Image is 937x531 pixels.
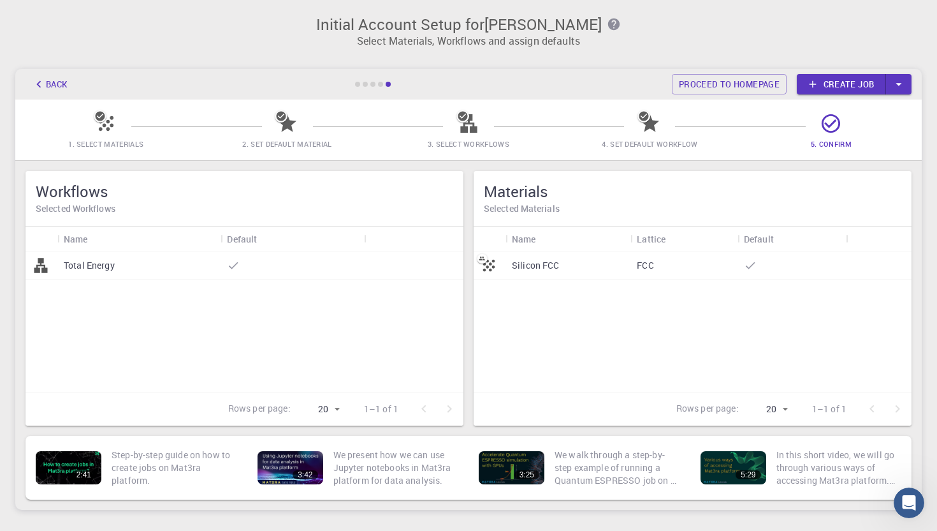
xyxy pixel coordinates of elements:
[811,139,852,149] span: 5. Confirm
[555,449,680,487] p: We walk through a step-by-step example of running a Quantum ESPRESSO job on a GPU enabled node. W...
[364,403,398,415] p: 1–1 of 1
[23,15,914,33] h3: Initial Account Setup for [PERSON_NAME]
[333,449,459,487] p: We present how we can use Jupyter notebooks in Mat3ra platform for data analysis.
[514,470,539,479] div: 3:25
[637,259,653,272] p: FCC
[23,33,914,49] p: Select Materials, Workflows and assign defaults
[68,139,143,149] span: 1. Select Materials
[25,227,57,251] div: Icon
[258,228,278,249] button: Sort
[536,228,556,249] button: Sort
[797,74,886,94] a: Create job
[637,227,665,251] div: Lattice
[57,227,221,251] div: Name
[512,259,560,272] p: Silicon FCC
[484,202,901,216] h6: Selected Materials
[221,227,363,251] div: Default
[676,402,739,417] p: Rows per page:
[64,227,88,251] div: Name
[774,228,794,249] button: Sort
[25,74,74,94] button: Back
[228,402,291,417] p: Rows per page:
[665,228,686,249] button: Sort
[512,227,536,251] div: Name
[31,441,242,495] a: 2:41Step-by-step guide on how to create jobs on Mat3ra platform.
[71,470,96,479] div: 2:41
[252,441,464,495] a: 3:42We present how we can use Jupyter notebooks in Mat3ra platform for data analysis.
[88,228,108,249] button: Sort
[812,403,846,415] p: 1–1 of 1
[744,400,792,419] div: 20
[474,441,685,495] a: 3:25We walk through a step-by-step example of running a Quantum ESPRESSO job on a GPU enabled nod...
[484,181,901,202] h5: Materials
[474,227,505,251] div: Icon
[36,181,453,202] h5: Workflows
[112,449,237,487] p: Step-by-step guide on how to create jobs on Mat3ra platform.
[894,488,924,518] iframe: Intercom live chat
[737,227,846,251] div: Default
[776,449,902,487] p: In this short video, we will go through various ways of accessing Mat3ra platform. There are thre...
[36,202,453,216] h6: Selected Workflows
[630,227,737,251] div: Lattice
[242,139,331,149] span: 2. Set Default Material
[428,139,509,149] span: 3. Select Workflows
[27,9,73,20] span: Support
[293,470,317,479] div: 3:42
[744,227,774,251] div: Default
[672,74,787,94] a: Proceed to homepage
[296,400,344,419] div: 20
[602,139,697,149] span: 4. Set Default Workflow
[505,227,630,251] div: Name
[695,441,907,495] a: 5:29In this short video, we will go through various ways of accessing Mat3ra platform. There are ...
[736,470,760,479] div: 5:29
[64,259,115,272] p: Total Energy
[227,227,257,251] div: Default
